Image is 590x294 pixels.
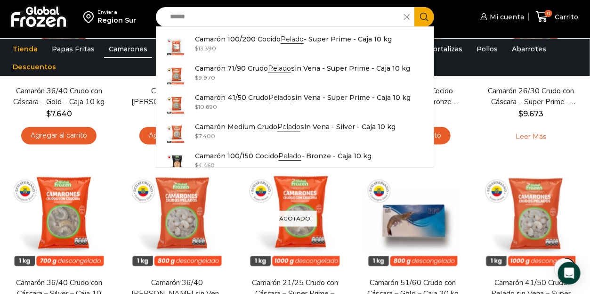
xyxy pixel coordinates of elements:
span: Carrito [552,12,578,22]
span: Mi cuenta [487,12,524,22]
bdi: 9.673 [518,110,543,119]
a: Descuentos [8,58,61,76]
a: Camarones [104,40,152,58]
div: Enviar a [97,9,136,16]
a: Camarón 36/40 [PERSON_NAME] sin Vena – Silver – Caja 10 kg [130,86,224,108]
bdi: 4.460 [195,162,215,169]
a: Pollos [472,40,502,58]
strong: Pelado [277,122,300,131]
a: Hortalizas [423,40,467,58]
p: Camarón 41/50 Crudo sin Vena - Super Prime - Caja 10 kg [195,92,411,103]
bdi: 10.690 [195,103,217,110]
a: Camarón 26/30 Crudo con Cáscara – Super Prime – Caja 10 kg [484,86,578,108]
div: Open Intercom Messenger [558,262,581,285]
a: Papas Fritas [47,40,99,58]
span: $ [46,110,51,119]
span: $ [518,110,523,119]
span: $ [195,132,198,139]
span: $ [195,103,198,110]
p: Agotado [273,211,317,227]
span: $ [195,45,198,52]
strong: Pelado [278,152,301,161]
a: Agregar al carrito: “Camarón 36/40 Crudo Pelado sin Vena - Silver - Caja 10 kg” [139,127,215,145]
a: Camarón 71/90 CrudoPeladosin Vena - Super Prime - Caja 10 kg $9.970 [156,61,434,90]
div: Region Sur [97,16,136,25]
a: Leé más sobre “Camarón 26/30 Crudo con Cáscara - Super Prime - Caja 10 kg” [501,127,561,147]
a: 0 Carrito [533,6,581,28]
bdi: 7.640 [46,110,72,119]
strong: Pelado [268,93,291,102]
bdi: 9.970 [195,74,215,81]
p: Camarón 71/90 Crudo sin Vena - Super Prime - Caja 10 kg [195,63,410,73]
p: Camarón Medium Crudo sin Vena - Silver - Caja 10 kg [195,122,396,132]
bdi: 7.400 [195,132,215,139]
strong: Pelado [268,64,291,73]
strong: Pelado [281,35,304,44]
button: Search button [414,7,434,27]
a: Agregar al carrito: “Camarón 36/40 Crudo con Cáscara - Gold - Caja 10 kg” [21,127,97,145]
span: $ [195,74,198,81]
a: Camarón 100/200 CocidoPelado- Super Prime - Caja 10 kg $13.390 [156,32,434,61]
a: Abarrotes [507,40,551,58]
a: Camarón 36/40 Crudo con Cáscara – Gold – Caja 10 kg [12,86,106,108]
a: Mi cuenta [478,8,524,26]
img: address-field-icon.svg [83,9,97,25]
span: 0 [545,10,552,17]
span: $ [195,162,198,169]
p: Camarón 100/150 Cocido - Bronze - Caja 10 kg [195,151,372,161]
p: Camarón 100/200 Cocido - Super Prime - Caja 10 kg [195,34,392,44]
bdi: 13.390 [195,45,216,52]
a: Camarón Medium CrudoPeladosin Vena - Silver - Caja 10 kg $7.400 [156,119,434,148]
a: Camarón 100/150 CocidoPelado- Bronze - Caja 10 kg $4.460 [156,148,434,178]
a: Tienda [8,40,42,58]
a: Camarón 41/50 CrudoPeladosin Vena - Super Prime - Caja 10 kg $10.690 [156,90,434,119]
